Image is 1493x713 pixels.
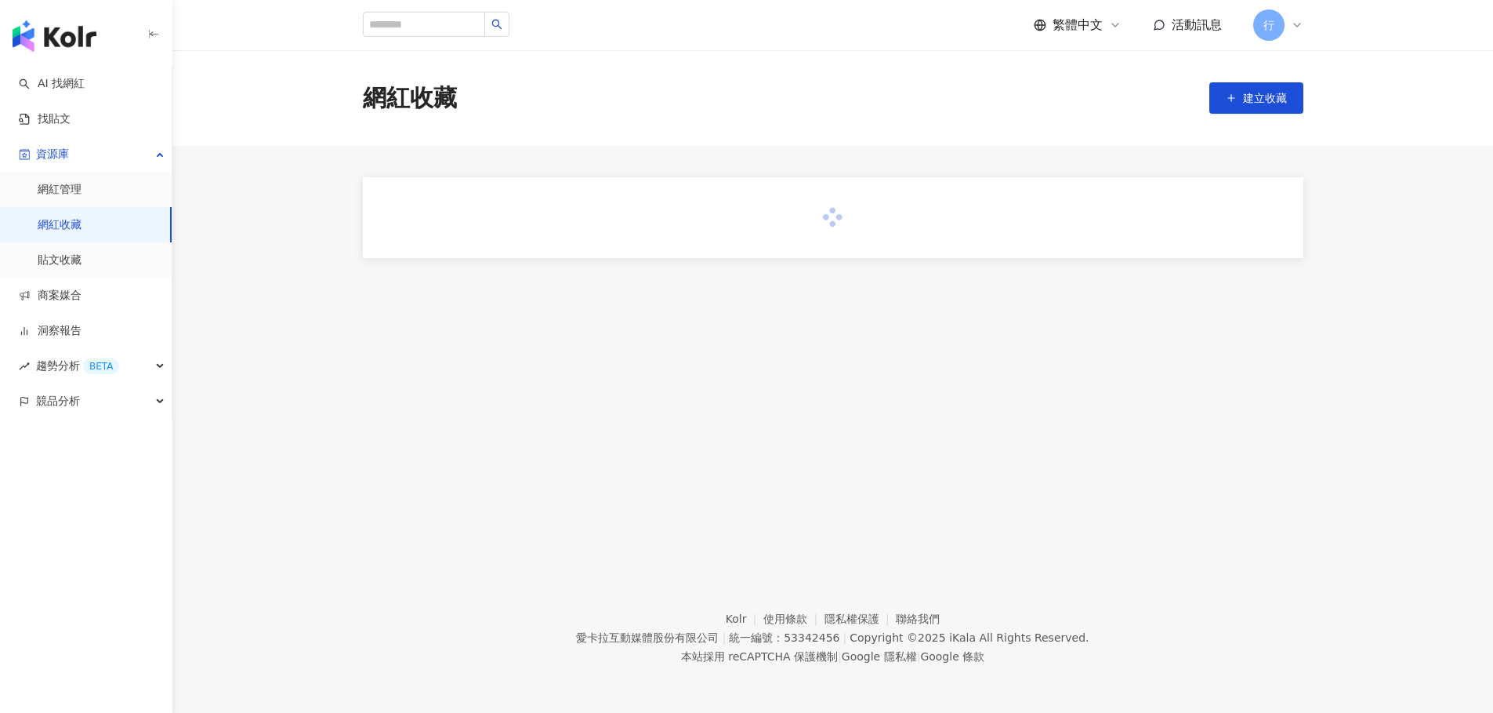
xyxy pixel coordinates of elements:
[1172,17,1222,32] span: 活動訊息
[1053,16,1103,34] span: 繁體中文
[729,631,839,644] div: 統一編號：53342456
[19,361,30,372] span: rise
[850,631,1089,644] div: Copyright © 2025 All Rights Reserved.
[681,647,984,666] span: 本站採用 reCAPTCHA 保護機制
[838,650,842,663] span: |
[491,19,502,30] span: search
[949,631,976,644] a: iKala
[763,613,824,625] a: 使用條款
[722,631,726,644] span: |
[726,613,763,625] a: Kolr
[19,111,71,127] a: 找貼文
[13,20,96,52] img: logo
[36,136,69,172] span: 資源庫
[19,323,82,339] a: 洞察報告
[842,650,917,663] a: Google 隱私權
[917,650,921,663] span: |
[920,650,984,663] a: Google 條款
[36,384,80,419] span: 競品分析
[38,217,82,233] a: 網紅收藏
[38,253,82,268] a: 貼文收藏
[824,613,897,625] a: 隱私權保護
[896,613,940,625] a: 聯絡我們
[843,631,846,644] span: |
[19,76,85,92] a: searchAI 找網紅
[38,182,82,198] a: 網紅管理
[1209,82,1303,114] button: 建立收藏
[83,358,119,374] div: BETA
[363,82,457,115] div: 網紅收藏
[19,288,82,304] a: 商案媒合
[576,631,719,644] div: 愛卡拉互動媒體股份有限公司
[36,348,119,384] span: 趨勢分析
[1243,92,1287,104] span: 建立收藏
[1263,16,1274,34] span: 行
